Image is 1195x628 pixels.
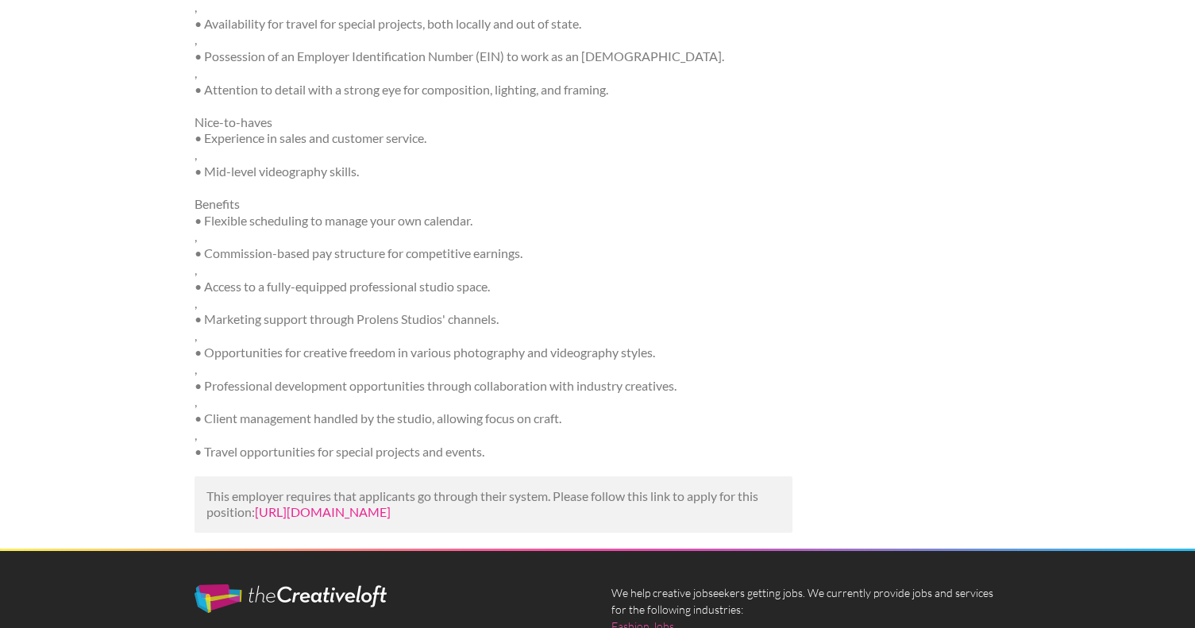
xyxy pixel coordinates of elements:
a: [URL][DOMAIN_NAME] [255,504,391,519]
img: The Creative Loft [195,584,387,613]
p: This employer requires that applicants go through their system. Please follow this link to apply ... [206,488,781,522]
p: Benefits • Flexible scheduling to manage your own calendar. , • Commission-based pay structure fo... [195,196,792,460]
p: Nice-to-haves • Experience in sales and customer service. , • Mid-level videography skills. [195,114,792,180]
